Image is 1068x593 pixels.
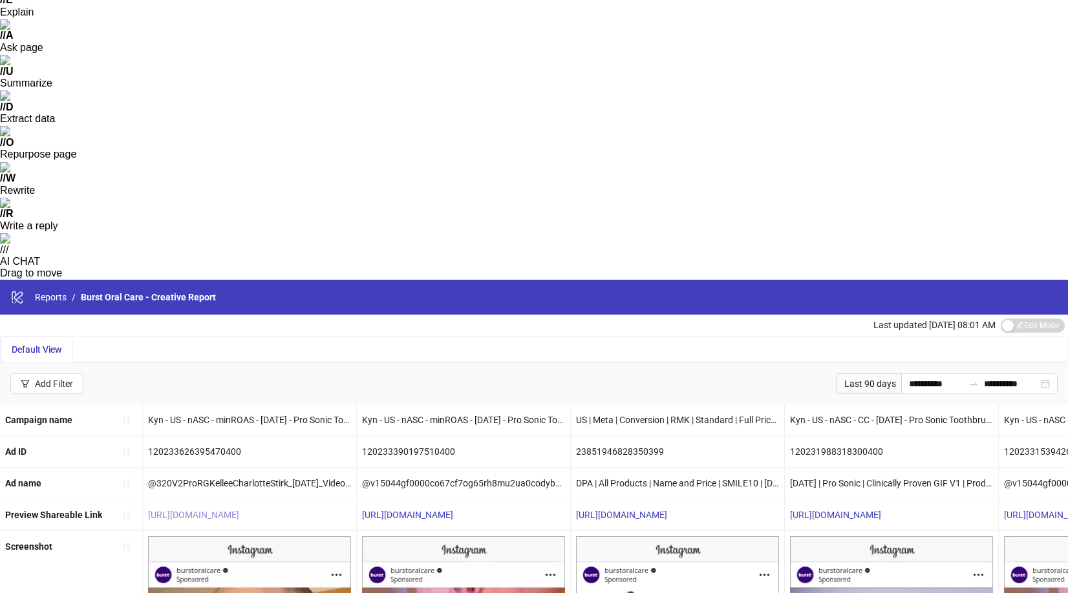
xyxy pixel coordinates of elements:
[968,379,979,389] span: swap-right
[72,290,76,304] li: /
[122,415,131,424] span: sort-ascending
[5,510,102,520] b: Preview Shareable Link
[790,510,881,520] a: [URL][DOMAIN_NAME]
[21,379,30,388] span: filter
[32,290,69,304] a: Reports
[873,320,996,330] span: Last updated [DATE] 08:01 AM
[785,468,998,499] div: [DATE] | Pro Sonic | Clinically Proven GIF V1 | Product Intro | GIF | Pro Sonic | | Premium Quali...
[785,404,998,435] div: Kyn - US - nASC - CC - [DATE] - Pro Sonic Toothbrush
[836,373,901,394] div: Last 90 days
[5,415,72,425] b: Campaign name
[122,510,131,519] span: sort-ascending
[576,510,667,520] a: [URL][DOMAIN_NAME]
[12,344,62,355] span: Default View
[122,542,131,551] span: sort-ascending
[571,404,784,435] div: US | Meta | Conversion | RMK | Standard | Full Price | All Products | Catalog
[785,436,998,467] div: 120231988318300400
[10,373,83,394] button: Add Filter
[81,292,216,302] span: Burst Oral Care - Creative Report
[143,436,356,467] div: 120233626395470400
[571,436,784,467] div: 23851946828350399
[357,468,570,499] div: @v15044gf0000co67cf7og65rh8mu2ua0codybarr_[DATE]_Video1_Brand_Tstimonial_ProSonicToothBrush_Burst...
[5,446,27,457] b: Ad ID
[362,510,453,520] a: [URL][DOMAIN_NAME]
[357,436,570,467] div: 120233390197510400
[143,404,356,435] div: Kyn - US - nASC - minROAS - [DATE] - Pro Sonic Toothbrush
[5,541,52,552] b: Screenshot
[357,404,570,435] div: Kyn - US - nASC - minROAS - [DATE] - Pro Sonic Toothbrush
[968,379,979,389] span: to
[143,468,356,499] div: @320V2ProRGKelleeCharlotteStirk_[DATE]_Video1_Brand_Testimonial_ProSonicToothBrush_BurstOralCare_...
[35,379,73,389] div: Add Filter
[148,510,239,520] a: [URL][DOMAIN_NAME]
[571,468,784,499] div: DPA | All Products | Name and Price | SMILE10 | [DATE] - Copy
[122,447,131,456] span: sort-ascending
[5,478,41,488] b: Ad name
[122,479,131,488] span: sort-ascending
